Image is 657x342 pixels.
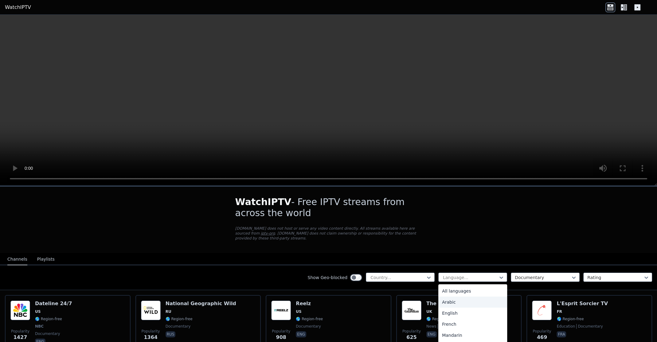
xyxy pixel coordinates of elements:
span: documentary [437,324,464,329]
span: Popularity [142,329,160,334]
button: Channels [7,254,27,265]
img: L'Esprit Sorcier TV [532,301,552,320]
div: Arabic [438,297,507,308]
div: French [438,319,507,330]
span: documentary [35,331,60,336]
img: Dateline 24/7 [10,301,30,320]
h6: National Geographic Wild [166,301,236,307]
span: 1427 [14,334,27,341]
p: fra [557,331,566,337]
div: Mandarin [438,330,507,341]
span: 908 [276,334,286,341]
p: [DOMAIN_NAME] does not host or serve any video content directly. All streams available here are s... [235,226,422,241]
img: Reelz [271,301,291,320]
span: 🌎 Region-free [296,317,323,321]
span: documentary [296,324,321,329]
span: US [35,309,41,314]
a: WatchIPTV [5,4,31,11]
div: All languages [438,286,507,297]
p: eng [296,331,306,337]
h6: Reelz [296,301,323,307]
span: WatchIPTV [235,196,291,207]
span: NBC [35,324,44,329]
p: eng [426,331,437,337]
span: Popularity [11,329,29,334]
h1: - Free IPTV streams from across the world [235,196,422,219]
span: 🌎 Region-free [557,317,584,321]
img: The Guardian [402,301,421,320]
span: 🌎 Region-free [426,317,453,321]
button: Playlists [37,254,55,265]
span: documentary [576,324,603,329]
span: Popularity [533,329,551,334]
span: news [426,324,436,329]
label: Show Geo-blocked [307,274,347,281]
span: education [557,324,575,329]
span: UK [426,309,432,314]
span: Popularity [402,329,421,334]
span: 625 [406,334,416,341]
span: US [296,309,301,314]
span: documentary [166,324,191,329]
span: 🌎 Region-free [35,317,62,321]
h6: Dateline 24/7 [35,301,72,307]
span: 469 [537,334,547,341]
span: FR [557,309,562,314]
h6: The Guardian [426,301,464,307]
p: rus [166,331,176,337]
span: 🌎 Region-free [166,317,193,321]
span: RU [166,309,171,314]
span: 1364 [144,334,158,341]
img: National Geographic Wild [141,301,161,320]
div: English [438,308,507,319]
span: Popularity [272,329,290,334]
h6: L'Esprit Sorcier TV [557,301,608,307]
a: iptv-org [261,231,275,235]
